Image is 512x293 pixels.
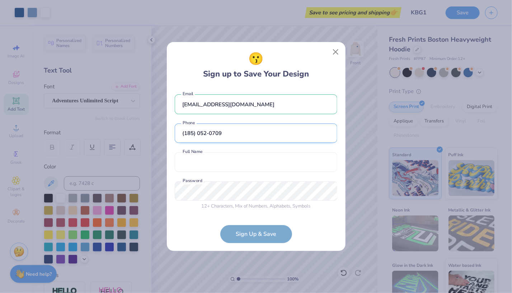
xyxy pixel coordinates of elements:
span: Alphabets [270,203,291,209]
span: 😗 [249,50,264,68]
span: 12 + Characters [202,203,233,209]
button: Close [329,45,342,59]
span: Numbers [249,203,268,209]
span: Symbols [293,203,311,209]
div: , Mix of , , [175,203,337,210]
div: Sign up to Save Your Design [203,50,309,80]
